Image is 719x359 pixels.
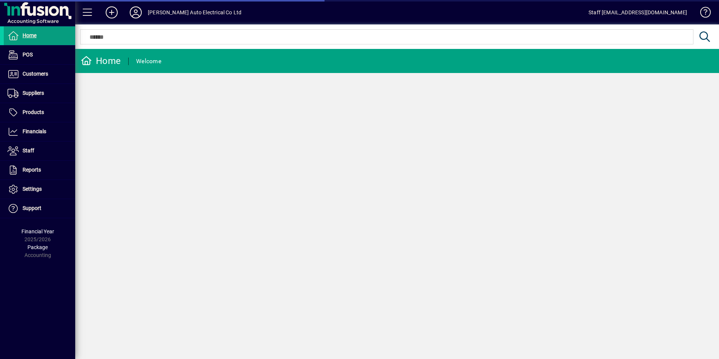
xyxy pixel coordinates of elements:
[695,2,710,26] a: Knowledge Base
[4,84,75,103] a: Suppliers
[23,128,46,134] span: Financials
[4,161,75,179] a: Reports
[21,228,54,234] span: Financial Year
[23,52,33,58] span: POS
[4,103,75,122] a: Products
[100,6,124,19] button: Add
[4,199,75,218] a: Support
[23,167,41,173] span: Reports
[136,55,161,67] div: Welcome
[4,180,75,199] a: Settings
[23,148,34,154] span: Staff
[23,205,41,211] span: Support
[589,6,687,18] div: Staff [EMAIL_ADDRESS][DOMAIN_NAME]
[23,109,44,115] span: Products
[148,6,241,18] div: [PERSON_NAME] Auto Electrical Co Ltd
[4,65,75,84] a: Customers
[27,244,48,250] span: Package
[4,46,75,64] a: POS
[23,186,42,192] span: Settings
[81,55,121,67] div: Home
[4,141,75,160] a: Staff
[124,6,148,19] button: Profile
[23,90,44,96] span: Suppliers
[4,122,75,141] a: Financials
[23,32,36,38] span: Home
[23,71,48,77] span: Customers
